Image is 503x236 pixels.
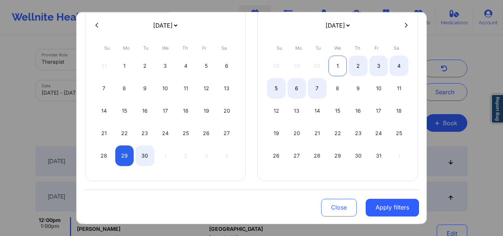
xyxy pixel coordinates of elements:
[308,78,327,98] div: Tue Oct 07 2025
[156,123,175,143] div: Wed Sep 24 2025
[267,145,286,166] div: Sun Oct 26 2025
[390,55,408,76] div: Sat Oct 04 2025
[295,45,302,50] abbr: Monday
[349,78,367,98] div: Thu Oct 09 2025
[217,100,236,121] div: Sat Sep 20 2025
[394,45,399,50] abbr: Saturday
[115,55,134,76] div: Mon Sep 01 2025
[176,100,195,121] div: Thu Sep 18 2025
[176,123,195,143] div: Thu Sep 25 2025
[349,145,367,166] div: Thu Oct 30 2025
[197,78,216,98] div: Fri Sep 12 2025
[202,45,207,50] abbr: Friday
[321,199,357,216] button: Close
[349,55,367,76] div: Thu Oct 02 2025
[288,100,306,121] div: Mon Oct 13 2025
[115,145,134,166] div: Mon Sep 29 2025
[355,45,360,50] abbr: Thursday
[328,123,347,143] div: Wed Oct 22 2025
[217,55,236,76] div: Sat Sep 06 2025
[308,123,327,143] div: Tue Oct 21 2025
[308,145,327,166] div: Tue Oct 28 2025
[328,145,347,166] div: Wed Oct 29 2025
[123,45,130,50] abbr: Monday
[267,100,286,121] div: Sun Oct 12 2025
[288,78,306,98] div: Mon Oct 06 2025
[349,100,367,121] div: Thu Oct 16 2025
[95,123,113,143] div: Sun Sep 21 2025
[95,100,113,121] div: Sun Sep 14 2025
[176,55,195,76] div: Thu Sep 04 2025
[162,45,169,50] abbr: Wednesday
[217,123,236,143] div: Sat Sep 27 2025
[277,45,282,50] abbr: Sunday
[156,55,175,76] div: Wed Sep 03 2025
[221,45,227,50] abbr: Saturday
[136,145,154,166] div: Tue Sep 30 2025
[308,100,327,121] div: Tue Oct 14 2025
[115,100,134,121] div: Mon Sep 15 2025
[374,45,379,50] abbr: Friday
[217,78,236,98] div: Sat Sep 13 2025
[182,45,188,50] abbr: Thursday
[328,78,347,98] div: Wed Oct 08 2025
[267,78,286,98] div: Sun Oct 05 2025
[288,123,306,143] div: Mon Oct 20 2025
[328,55,347,76] div: Wed Oct 01 2025
[366,199,419,216] button: Apply filters
[115,78,134,98] div: Mon Sep 08 2025
[136,100,154,121] div: Tue Sep 16 2025
[143,45,148,50] abbr: Tuesday
[369,78,388,98] div: Fri Oct 10 2025
[267,123,286,143] div: Sun Oct 19 2025
[197,55,216,76] div: Fri Sep 05 2025
[390,100,408,121] div: Sat Oct 18 2025
[390,78,408,98] div: Sat Oct 11 2025
[349,123,367,143] div: Thu Oct 23 2025
[156,78,175,98] div: Wed Sep 10 2025
[115,123,134,143] div: Mon Sep 22 2025
[328,100,347,121] div: Wed Oct 15 2025
[369,145,388,166] div: Fri Oct 31 2025
[197,100,216,121] div: Fri Sep 19 2025
[369,100,388,121] div: Fri Oct 17 2025
[136,55,154,76] div: Tue Sep 02 2025
[197,123,216,143] div: Fri Sep 26 2025
[316,45,321,50] abbr: Tuesday
[334,45,341,50] abbr: Wednesday
[369,55,388,76] div: Fri Oct 03 2025
[136,123,154,143] div: Tue Sep 23 2025
[156,100,175,121] div: Wed Sep 17 2025
[390,123,408,143] div: Sat Oct 25 2025
[136,78,154,98] div: Tue Sep 09 2025
[288,145,306,166] div: Mon Oct 27 2025
[95,145,113,166] div: Sun Sep 28 2025
[369,123,388,143] div: Fri Oct 24 2025
[104,45,110,50] abbr: Sunday
[95,78,113,98] div: Sun Sep 07 2025
[176,78,195,98] div: Thu Sep 11 2025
